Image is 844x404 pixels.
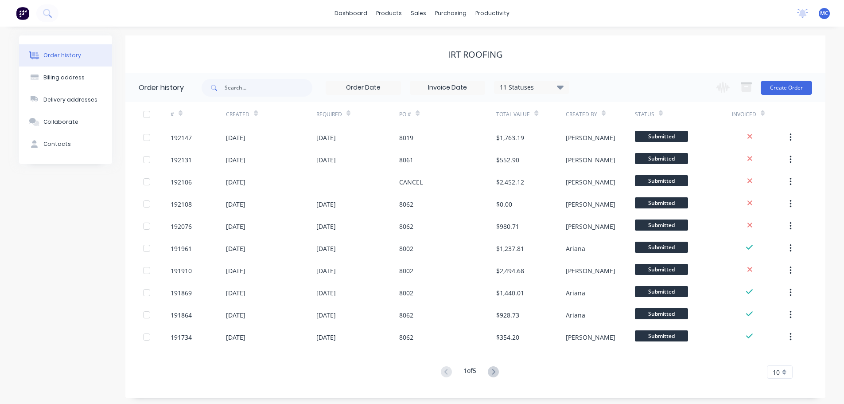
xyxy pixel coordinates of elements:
[171,133,192,142] div: 192147
[773,368,780,377] span: 10
[635,175,688,186] span: Submitted
[761,81,812,95] button: Create Order
[171,155,192,165] div: 192131
[496,244,524,253] div: $1,237.81
[496,222,519,231] div: $980.71
[399,155,413,165] div: 8061
[139,82,184,93] div: Order history
[171,200,192,209] div: 192108
[316,244,336,253] div: [DATE]
[732,102,787,126] div: Invoiced
[43,118,78,126] div: Collaborate
[566,333,615,342] div: [PERSON_NAME]
[19,133,112,155] button: Contacts
[448,49,503,60] div: IRT Roofing
[226,288,245,298] div: [DATE]
[171,110,174,118] div: #
[226,266,245,275] div: [DATE]
[496,133,524,142] div: $1,763.19
[226,102,316,126] div: Created
[406,7,431,20] div: sales
[226,310,245,320] div: [DATE]
[226,222,245,231] div: [DATE]
[566,102,635,126] div: Created By
[399,200,413,209] div: 8062
[171,266,192,275] div: 191910
[171,222,192,231] div: 192076
[471,7,514,20] div: productivity
[496,155,519,165] div: $552.90
[330,7,372,20] a: dashboard
[566,244,585,253] div: Ariana
[43,140,71,148] div: Contacts
[316,155,336,165] div: [DATE]
[316,200,336,209] div: [DATE]
[566,110,597,118] div: Created By
[635,308,688,319] span: Submitted
[732,110,756,118] div: Invoiced
[399,177,423,187] div: CANCEL
[635,286,688,297] span: Submitted
[399,266,413,275] div: 8002
[316,333,336,342] div: [DATE]
[19,44,112,67] button: Order history
[19,67,112,89] button: Billing address
[225,79,312,97] input: Search...
[226,244,245,253] div: [DATE]
[316,222,336,231] div: [DATE]
[566,155,615,165] div: [PERSON_NAME]
[226,133,245,142] div: [DATE]
[399,288,413,298] div: 8002
[635,264,688,275] span: Submitted
[496,200,512,209] div: $0.00
[566,310,585,320] div: Ariana
[496,177,524,187] div: $2,452.12
[496,333,519,342] div: $354.20
[43,74,85,82] div: Billing address
[566,288,585,298] div: Ariana
[171,288,192,298] div: 191869
[19,111,112,133] button: Collaborate
[566,222,615,231] div: [PERSON_NAME]
[316,110,342,118] div: Required
[226,177,245,187] div: [DATE]
[635,197,688,208] span: Submitted
[399,222,413,231] div: 8062
[635,110,654,118] div: Status
[635,102,732,126] div: Status
[635,242,688,253] span: Submitted
[226,155,245,165] div: [DATE]
[496,310,519,320] div: $928.73
[316,288,336,298] div: [DATE]
[496,266,524,275] div: $2,494.68
[566,200,615,209] div: [PERSON_NAME]
[326,81,401,94] input: Order Date
[566,133,615,142] div: [PERSON_NAME]
[820,9,828,17] span: MC
[316,310,336,320] div: [DATE]
[399,244,413,253] div: 8002
[463,366,476,379] div: 1 of 5
[635,220,688,231] span: Submitted
[635,131,688,142] span: Submitted
[399,310,413,320] div: 8062
[171,177,192,187] div: 192106
[431,7,471,20] div: purchasing
[399,110,411,118] div: PO #
[226,110,249,118] div: Created
[399,102,496,126] div: PO #
[171,310,192,320] div: 191864
[566,177,615,187] div: [PERSON_NAME]
[226,200,245,209] div: [DATE]
[566,266,615,275] div: [PERSON_NAME]
[399,133,413,142] div: 8019
[226,333,245,342] div: [DATE]
[399,333,413,342] div: 8062
[316,102,400,126] div: Required
[316,133,336,142] div: [DATE]
[372,7,406,20] div: products
[171,102,226,126] div: #
[635,330,688,341] span: Submitted
[43,96,97,104] div: Delivery addresses
[496,102,565,126] div: Total Value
